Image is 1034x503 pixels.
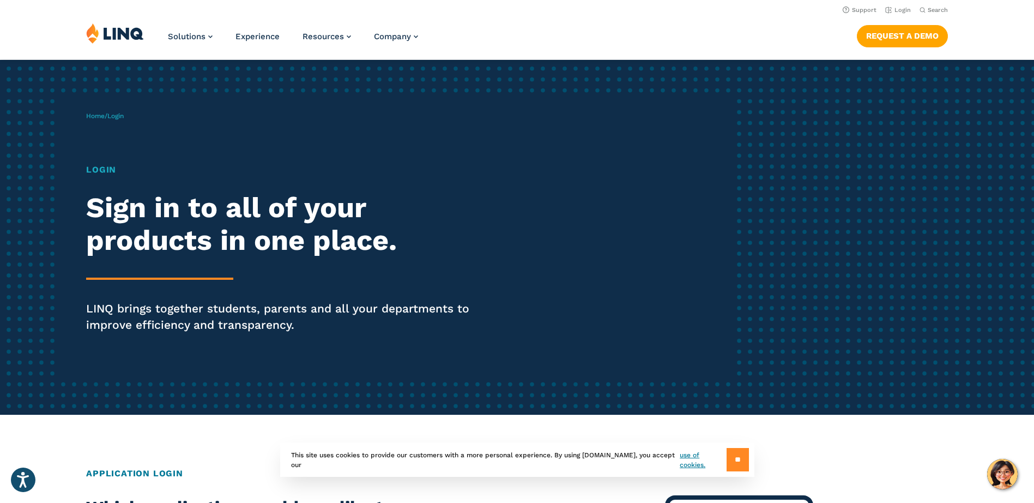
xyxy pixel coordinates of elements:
[107,112,124,120] span: Login
[680,450,726,470] a: use of cookies.
[86,112,105,120] a: Home
[86,163,485,176] h1: Login
[303,32,351,41] a: Resources
[86,23,144,44] img: LINQ | K‑12 Software
[235,32,280,41] a: Experience
[374,32,418,41] a: Company
[86,112,124,120] span: /
[857,25,948,47] a: Request a Demo
[86,192,485,257] h2: Sign in to all of your products in one place.
[303,32,344,41] span: Resources
[987,459,1018,489] button: Hello, have a question? Let’s chat.
[843,7,876,14] a: Support
[885,7,911,14] a: Login
[86,300,485,333] p: LINQ brings together students, parents and all your departments to improve efficiency and transpa...
[857,23,948,47] nav: Button Navigation
[168,23,418,59] nav: Primary Navigation
[920,6,948,14] button: Open Search Bar
[168,32,205,41] span: Solutions
[374,32,411,41] span: Company
[928,7,948,14] span: Search
[168,32,213,41] a: Solutions
[280,443,754,477] div: This site uses cookies to provide our customers with a more personal experience. By using [DOMAIN...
